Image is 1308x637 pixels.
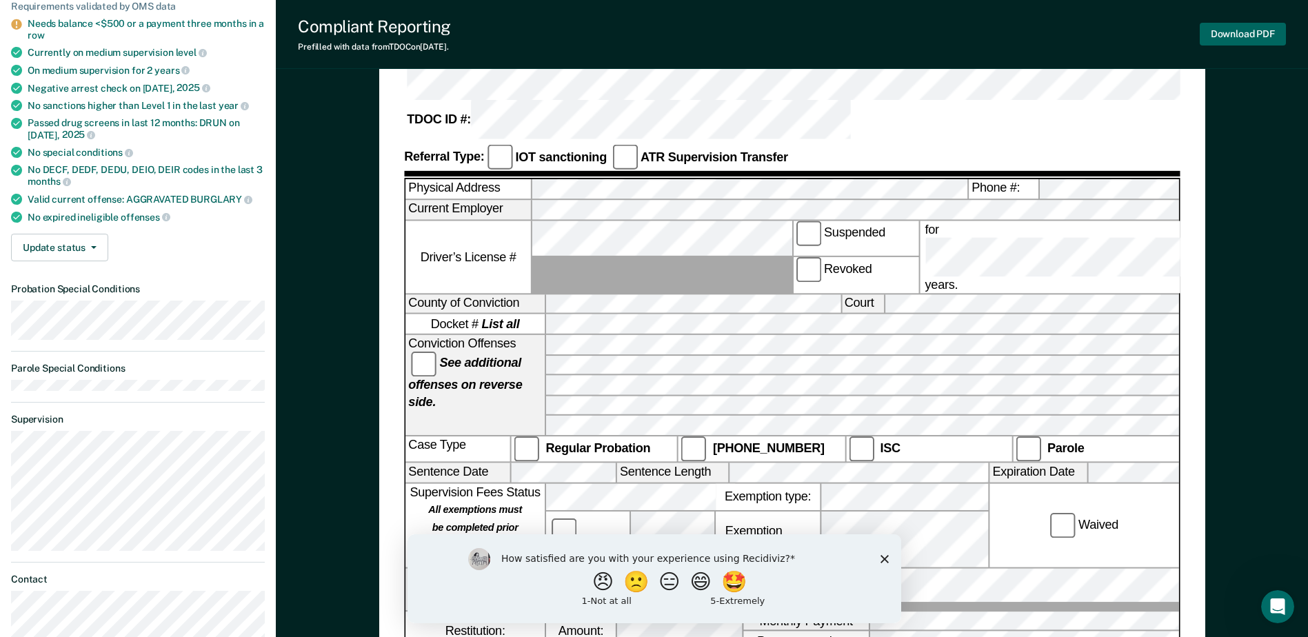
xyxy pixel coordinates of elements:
[405,180,531,199] label: Physical Address
[28,211,265,223] div: No expired ineligible
[298,42,451,52] div: Prefilled with data from TDOC on [DATE] .
[28,193,265,205] div: Valid current offense: AGGRAVATED
[76,147,132,158] span: conditions
[405,294,545,313] label: County of Conviction
[405,568,545,610] div: Court Costs
[793,258,918,294] label: Revoked
[1047,441,1085,455] strong: Parole
[28,176,71,187] span: months
[176,47,207,58] span: level
[925,237,1305,276] input: for years.
[641,150,788,163] strong: ATR Supervision Transfer
[430,316,519,332] span: Docket #
[28,46,265,59] div: Currently on medium supervision
[28,82,265,94] div: Negative arrest check on [DATE],
[515,150,606,163] strong: IOT sanctioning
[405,201,531,219] label: Current Employer
[796,221,821,245] input: Suspended
[1047,512,1121,537] label: Waived
[880,441,900,455] strong: ISC
[62,129,95,140] span: 2025
[481,317,519,331] strong: List all
[793,221,918,256] label: Suspended
[1261,590,1294,623] iframe: Intercom live chat
[545,441,650,455] strong: Regular Probation
[514,436,539,461] input: Regular Probation
[922,221,1307,293] label: for years.
[28,99,265,112] div: No sanctions higher than Level 1 in the last
[28,117,265,141] div: Passed drug screens in last 12 months: DRUN on [DATE],
[219,100,249,111] span: year
[11,574,265,585] dt: Contact
[407,113,471,127] strong: TDOC ID #:
[11,1,265,12] div: Requirements validated by OMS data
[681,436,706,461] input: [PHONE_NUMBER]
[177,82,210,93] span: 2025
[11,283,265,295] dt: Probation Special Conditions
[405,335,545,435] div: Conviction Offenses
[713,441,825,455] strong: [PHONE_NUMBER]
[405,463,510,482] label: Sentence Date
[405,221,531,293] label: Driver’s License #
[28,164,265,188] div: No DECF, DEDF, DEDU, DEIO, DEIR codes in the last 3
[11,363,265,374] dt: Parole Special Conditions
[549,518,627,560] label: Arrearage
[716,512,820,567] div: Exemption Expiration Date:
[1016,436,1040,461] input: Parole
[408,356,522,409] strong: See additional offenses on reverse side.
[1050,512,1075,537] input: Waived
[408,534,901,623] iframe: Survey by Kim from Recidiviz
[848,436,873,461] input: ISC
[405,436,510,461] div: Case Type
[796,258,821,283] input: Revoked
[1200,23,1286,45] button: Download PDF
[28,64,265,77] div: On medium supervision for 2
[411,352,436,376] input: See additional offenses on reverse side.
[428,503,522,552] strong: All exemptions must be completed prior to submission
[617,463,728,482] label: Sentence Length
[552,518,576,543] input: Arrearage
[28,146,265,159] div: No special
[121,212,170,223] span: offenses
[716,483,820,509] label: Exemption type:
[841,294,883,313] label: Court
[190,194,252,205] span: BURGLARY
[11,234,108,261] button: Update status
[969,180,1038,199] label: Phone #:
[404,150,484,163] strong: Referral Type:
[487,145,512,170] input: IOT sanctioning
[11,414,265,425] dt: Supervision
[989,463,1087,482] label: Expiration Date
[612,145,637,170] input: ATR Supervision Transfer
[405,483,545,567] div: Supervision Fees Status
[154,65,190,76] span: years
[298,17,451,37] div: Compliant Reporting
[28,18,264,41] a: Needs balance <$500 or a payment three months in a row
